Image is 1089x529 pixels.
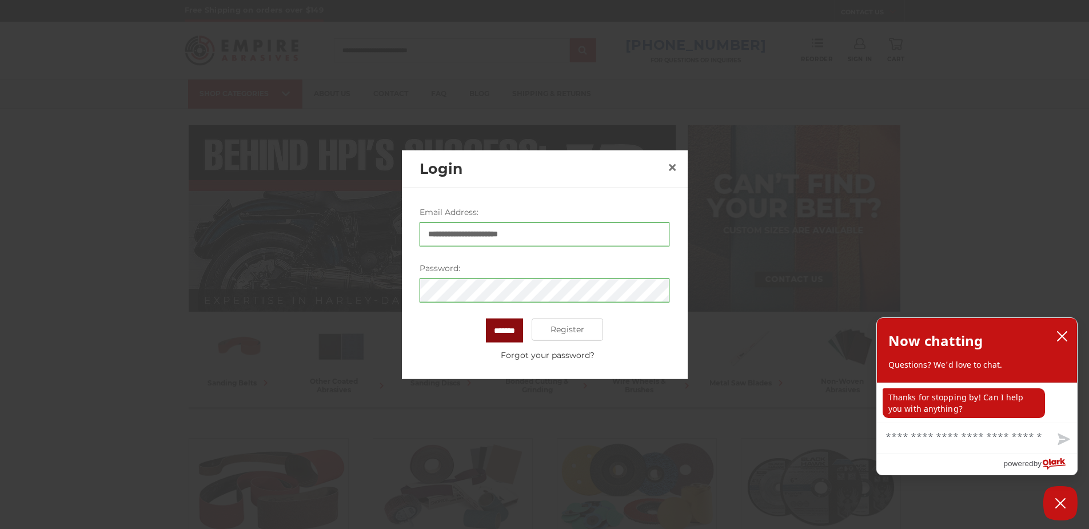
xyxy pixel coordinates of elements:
[1053,328,1071,345] button: close chatbox
[1003,454,1077,475] a: Powered by Olark
[888,359,1066,371] p: Questions? We'd love to chat.
[877,383,1077,423] div: chat
[420,206,669,218] label: Email Address:
[888,329,983,352] h2: Now chatting
[667,156,677,178] span: ×
[1043,486,1078,520] button: Close Chatbox
[1003,456,1033,471] span: powered
[532,318,603,341] a: Register
[426,349,669,361] a: Forgot your password?
[420,262,669,274] label: Password:
[663,158,681,177] a: Close
[1034,456,1042,471] span: by
[1048,427,1077,453] button: Send message
[876,317,1078,475] div: olark chatbox
[883,388,1045,418] p: Thanks for stopping by! Can I help you with anything?
[420,158,663,180] h2: Login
